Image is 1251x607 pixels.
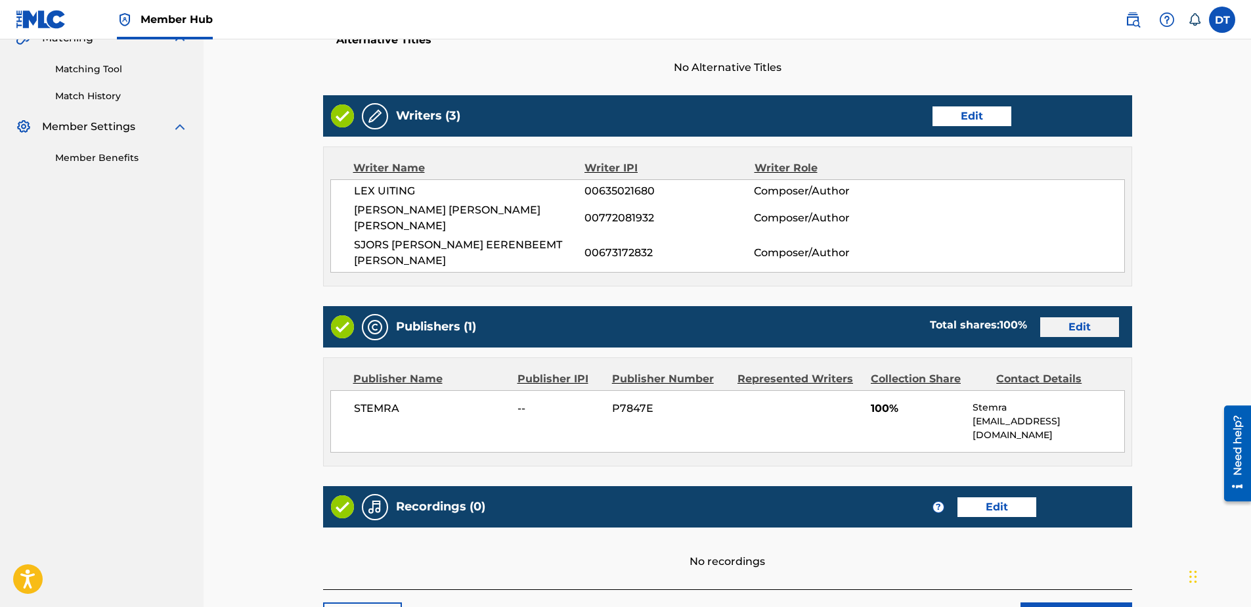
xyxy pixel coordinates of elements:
[331,315,354,338] img: Valid
[999,319,1027,331] span: 100 %
[331,104,354,127] img: Valid
[323,528,1132,570] div: No recordings
[933,106,1011,126] a: Edit
[55,62,188,76] a: Matching Tool
[933,502,944,512] span: ?
[973,401,1124,415] p: Stemra
[957,497,1036,517] a: Edit
[612,371,728,387] div: Publisher Number
[354,183,585,199] span: LEX UITING
[55,151,188,165] a: Member Benefits
[1185,544,1251,607] iframe: Chat Widget
[353,160,585,176] div: Writer Name
[1040,317,1119,337] a: Edit
[930,317,1027,333] div: Total shares:
[584,245,754,261] span: 00673172832
[1159,12,1175,28] img: help
[16,119,32,135] img: Member Settings
[996,371,1112,387] div: Contact Details
[42,119,135,135] span: Member Settings
[737,371,861,387] div: Represented Writers
[336,34,1119,47] h5: Alternative Titles
[141,12,213,27] span: Member Hub
[1125,12,1141,28] img: search
[396,108,460,124] h5: Writers (3)
[354,237,585,269] span: SJORS [PERSON_NAME] EERENBEEMT [PERSON_NAME]
[117,12,133,28] img: Top Rightsholder
[754,183,908,199] span: Composer/Author
[1188,13,1201,26] div: Notifications
[55,89,188,103] a: Match History
[1120,7,1146,33] a: Public Search
[871,371,986,387] div: Collection Share
[517,371,602,387] div: Publisher IPI
[517,401,602,416] span: --
[612,401,728,416] span: P7847E
[755,160,909,176] div: Writer Role
[1189,557,1197,596] div: Slepen
[172,119,188,135] img: expand
[16,10,66,29] img: MLC Logo
[396,499,485,514] h5: Recordings (0)
[1185,544,1251,607] div: Chatwidget
[584,210,754,226] span: 00772081932
[973,415,1124,442] p: [EMAIL_ADDRESS][DOMAIN_NAME]
[367,499,383,515] img: Recordings
[354,401,508,416] span: STEMRA
[1154,7,1180,33] div: Help
[871,401,963,416] span: 100%
[754,210,908,226] span: Composer/Author
[331,495,354,518] img: Valid
[353,371,508,387] div: Publisher Name
[1209,7,1235,33] div: User Menu
[323,60,1132,76] span: No Alternative Titles
[754,245,908,261] span: Composer/Author
[584,183,754,199] span: 00635021680
[1214,401,1251,506] iframe: Resource Center
[354,202,585,234] span: [PERSON_NAME] [PERSON_NAME] [PERSON_NAME]
[367,319,383,335] img: Publishers
[584,160,755,176] div: Writer IPI
[367,108,383,124] img: Writers
[396,319,476,334] h5: Publishers (1)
